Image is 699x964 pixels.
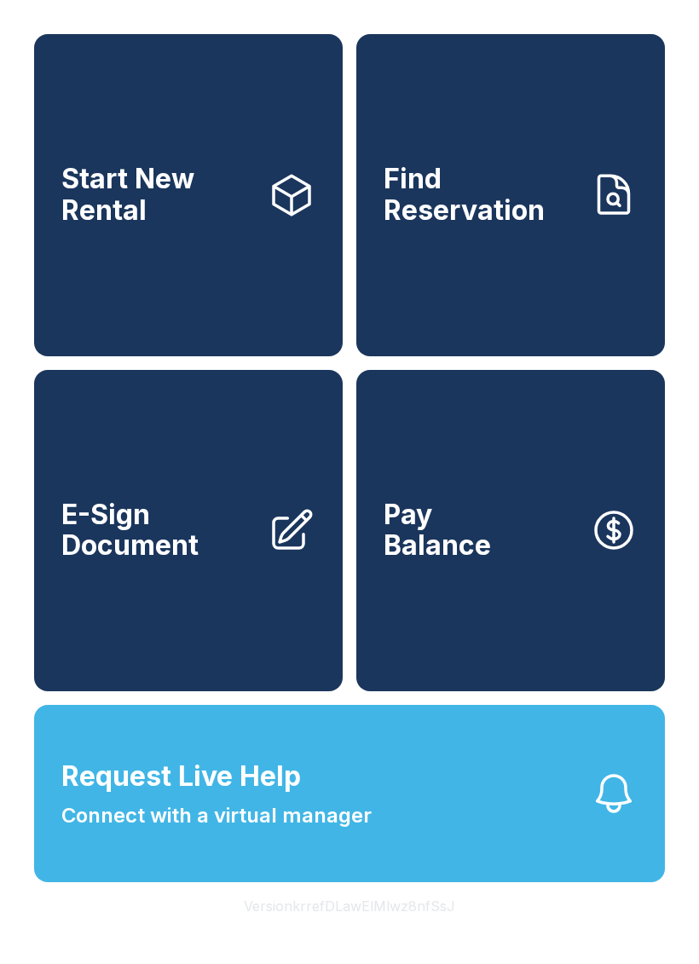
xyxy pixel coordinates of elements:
a: E-Sign Document [34,370,343,692]
span: E-Sign Document [61,499,254,562]
a: Find Reservation [356,34,665,356]
a: Start New Rental [34,34,343,356]
button: PayBalance [356,370,665,692]
span: Pay Balance [384,499,491,562]
button: VersionkrrefDLawElMlwz8nfSsJ [230,882,469,930]
span: Find Reservation [384,164,576,226]
span: Start New Rental [61,164,254,226]
button: Request Live HelpConnect with a virtual manager [34,705,665,882]
span: Connect with a virtual manager [61,800,372,831]
span: Request Live Help [61,756,301,797]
